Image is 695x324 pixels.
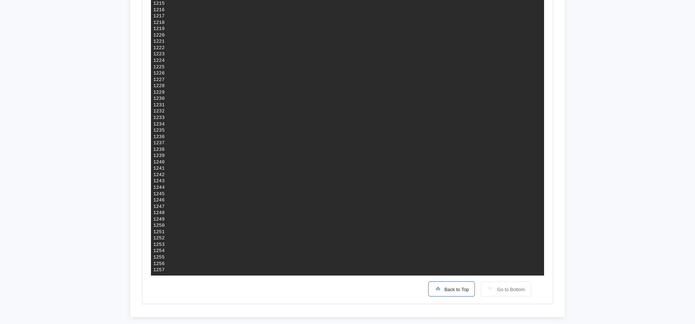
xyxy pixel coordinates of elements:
div: 1220 [153,32,165,39]
div: 1235 [153,127,165,134]
div: 1238 [153,146,165,153]
div: 1233 [153,115,165,121]
div: 1221 [153,38,165,45]
div: 1229 [153,89,165,96]
div: 1236 [153,134,165,140]
div: 1252 [153,235,165,242]
div: 1246 [153,197,165,204]
span: Back to Top [442,287,469,292]
div: 1240 [153,159,165,166]
div: 1232 [153,108,165,115]
div: 1223 [153,51,165,57]
div: 1243 [153,178,165,184]
div: 1217 [153,13,165,20]
div: 1228 [153,83,165,89]
div: 1242 [153,172,165,178]
div: 1216 [153,7,165,13]
img: scroll-to-icon-light-gray.svg [487,285,494,292]
div: 1253 [153,242,165,248]
button: Back to Top [428,281,475,297]
div: 1257 [153,267,165,273]
div: 1256 [153,261,165,267]
div: 1248 [153,210,165,216]
div: 1250 [153,222,165,229]
div: 1251 [153,229,165,235]
div: 1234 [153,121,165,128]
div: 1230 [153,95,165,102]
div: 1225 [153,64,165,71]
div: 1245 [153,191,165,197]
button: Go to Bottom [481,281,531,297]
div: 1215 [153,0,165,7]
div: 1231 [153,102,165,108]
div: 1249 [153,216,165,223]
div: 1239 [153,153,165,159]
div: 1226 [153,70,165,77]
img: scroll-to-icon.svg [434,285,442,292]
div: 1247 [153,204,165,210]
div: 1255 [153,254,165,261]
div: 1254 [153,248,165,254]
div: 1227 [153,77,165,83]
span: Go to Bottom [494,287,525,292]
div: 1241 [153,165,165,172]
div: 1224 [153,57,165,64]
div: 1237 [153,140,165,146]
div: 1244 [153,184,165,191]
div: 1219 [153,26,165,32]
div: 1222 [153,45,165,51]
div: 1218 [153,20,165,26]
